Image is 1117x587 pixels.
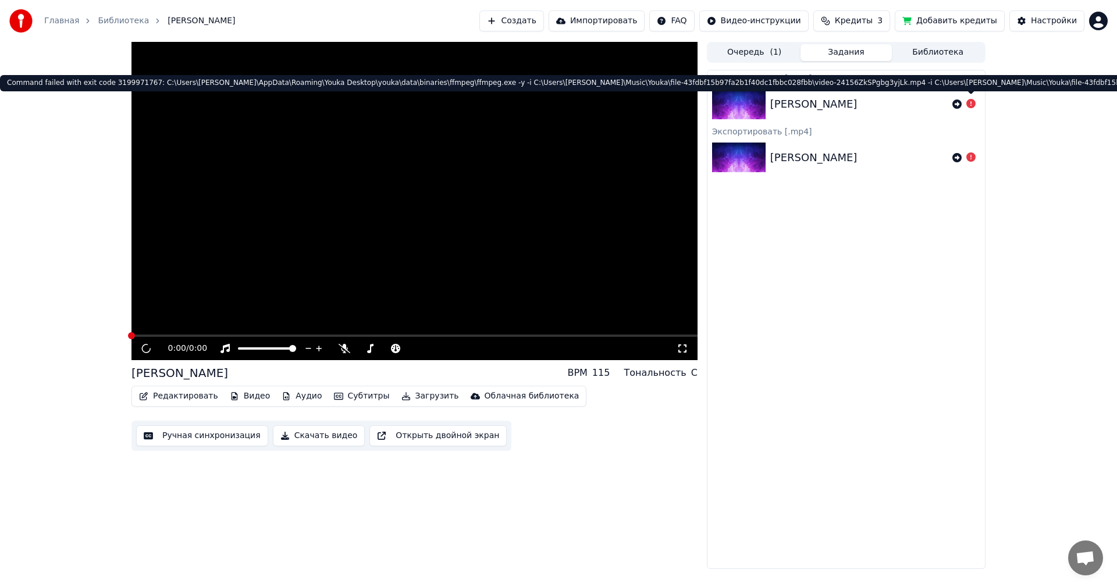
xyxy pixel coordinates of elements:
[624,366,686,380] div: Тональность
[892,44,984,61] button: Библиотека
[485,390,579,402] div: Облачная библиотека
[770,96,858,112] div: [PERSON_NAME]
[801,44,892,61] button: Задания
[168,15,235,27] span: [PERSON_NAME]
[895,10,1005,31] button: Добавить кредиты
[770,47,781,58] span: ( 1 )
[273,425,365,446] button: Скачать видео
[44,15,79,27] a: Главная
[770,150,858,166] div: [PERSON_NAME]
[592,366,610,380] div: 115
[649,10,694,31] button: FAQ
[277,388,326,404] button: Аудио
[9,9,33,33] img: youka
[691,366,698,380] div: C
[813,10,890,31] button: Кредиты3
[189,343,207,354] span: 0:00
[397,388,464,404] button: Загрузить
[369,425,507,446] button: Открыть двойной экран
[1068,540,1103,575] a: Открытый чат
[549,10,645,31] button: Импортировать
[168,343,186,354] span: 0:00
[709,44,801,61] button: Очередь
[225,388,275,404] button: Видео
[707,70,985,84] div: Экспортировать [.mp4]
[131,365,228,381] div: [PERSON_NAME]
[134,388,223,404] button: Редактировать
[567,366,587,380] div: BPM
[699,10,809,31] button: Видео-инструкции
[168,343,196,354] div: /
[1031,15,1077,27] div: Настройки
[1009,10,1084,31] button: Настройки
[479,10,543,31] button: Создать
[329,388,394,404] button: Субтитры
[877,15,883,27] span: 3
[707,124,985,138] div: Экспортировать [.mp4]
[136,425,268,446] button: Ручная синхронизация
[835,15,873,27] span: Кредиты
[44,15,236,27] nav: breadcrumb
[98,15,149,27] a: Библиотека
